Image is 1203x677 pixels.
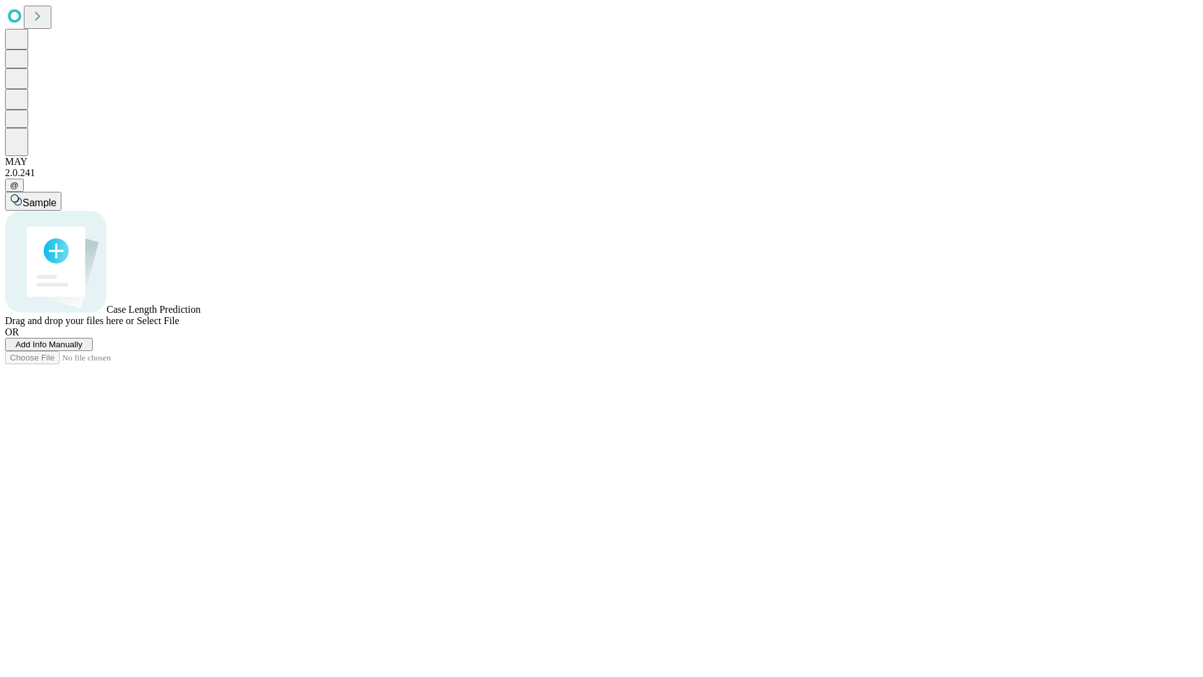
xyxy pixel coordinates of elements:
button: Add Info Manually [5,338,93,351]
button: Sample [5,192,61,211]
span: Add Info Manually [16,340,83,349]
span: Sample [23,197,56,208]
span: Case Length Prediction [107,304,200,315]
span: OR [5,327,19,337]
span: @ [10,181,19,190]
div: 2.0.241 [5,167,1198,179]
div: MAY [5,156,1198,167]
span: Select File [137,315,179,326]
button: @ [5,179,24,192]
span: Drag and drop your files here or [5,315,134,326]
